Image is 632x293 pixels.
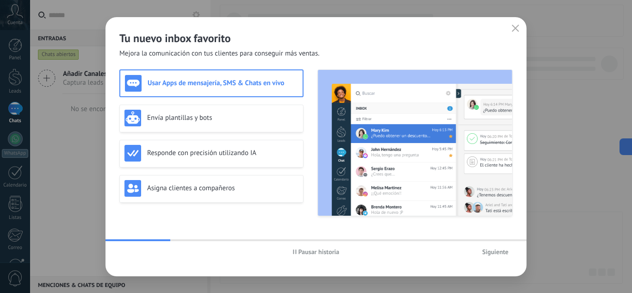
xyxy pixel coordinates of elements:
[289,245,344,259] button: Pausar historia
[298,249,340,255] span: Pausar historia
[482,249,508,255] span: Siguiente
[119,31,513,45] h2: Tu nuevo inbox favorito
[147,149,298,157] h3: Responde con precisión utilizando IA
[148,79,298,87] h3: Usar Apps de mensajería, SMS & Chats en vivo
[147,113,298,122] h3: Envía plantillas y bots
[119,49,320,58] span: Mejora la comunicación con tus clientes para conseguir más ventas.
[478,245,513,259] button: Siguiente
[147,184,298,193] h3: Asigna clientes a compañeros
